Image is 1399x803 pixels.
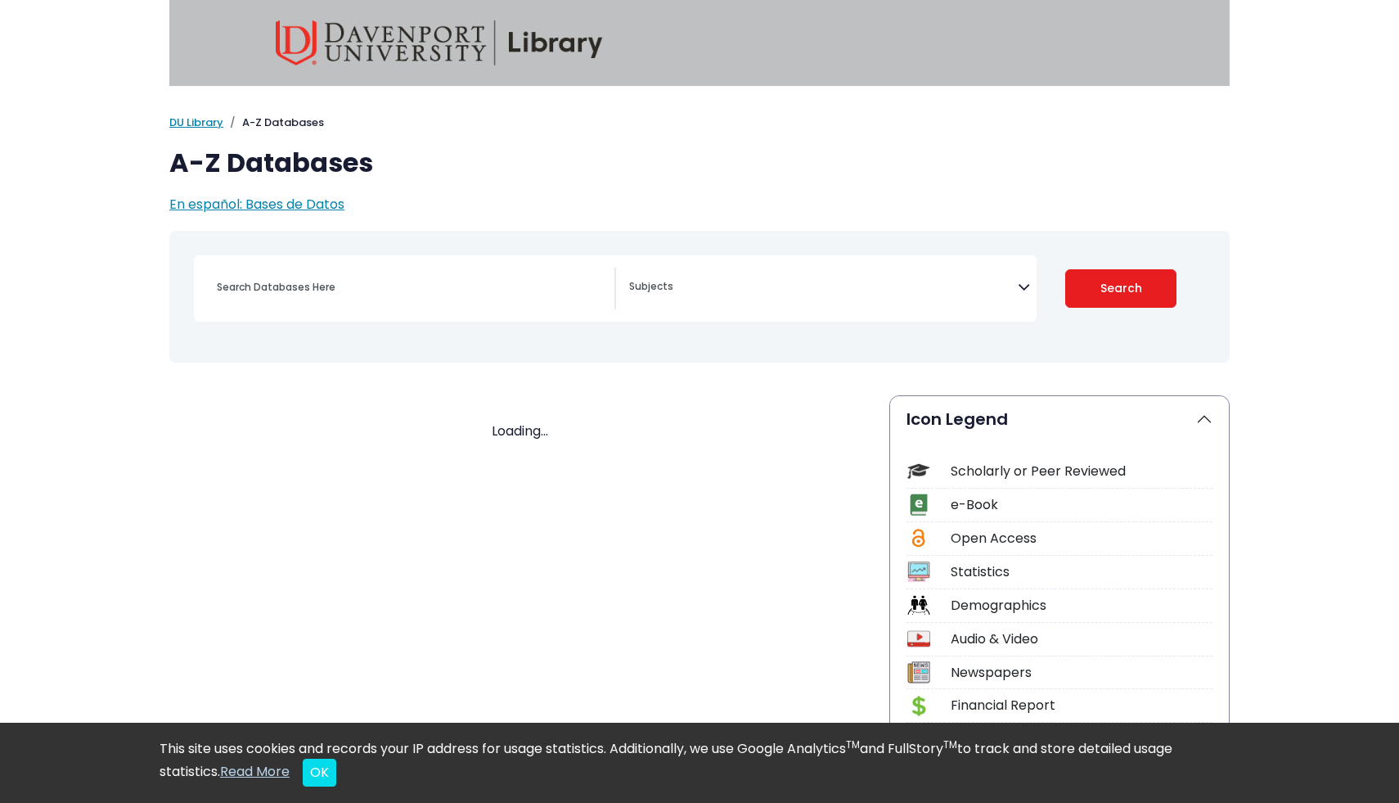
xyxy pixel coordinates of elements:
button: Close [303,759,336,787]
nav: breadcrumb [169,115,1230,131]
div: e-Book [951,495,1212,515]
div: Scholarly or Peer Reviewed [951,462,1212,481]
img: Icon Open Access [908,527,929,549]
img: Icon e-Book [907,494,929,516]
img: Icon Newspapers [907,661,929,683]
a: Read More [220,762,290,781]
button: Icon Legend [890,396,1229,442]
div: This site uses cookies and records your IP address for usage statistics. Additionally, we use Goo... [160,739,1239,787]
input: Search database by title or keyword [207,275,614,299]
div: Loading... [169,422,870,441]
div: Open Access [951,529,1212,548]
img: Icon Demographics [907,594,929,616]
img: Icon Financial Report [907,695,929,717]
div: Financial Report [951,696,1212,715]
h1: A-Z Databases [169,147,1230,178]
img: Davenport University Library [276,20,603,65]
sup: TM [943,738,957,751]
nav: Search filters [169,231,1230,363]
img: Icon Statistics [907,561,929,583]
li: A-Z Databases [223,115,324,131]
div: Demographics [951,596,1212,616]
a: DU Library [169,115,223,130]
div: Statistics [951,562,1212,582]
button: Submit for Search Results [1065,269,1177,308]
sup: TM [846,738,860,751]
img: Icon Audio & Video [907,628,929,650]
a: En español: Bases de Datos [169,195,344,214]
textarea: Search [629,282,1018,295]
img: Icon Scholarly or Peer Reviewed [907,460,929,482]
div: Audio & Video [951,629,1212,649]
div: Newspapers [951,663,1212,683]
